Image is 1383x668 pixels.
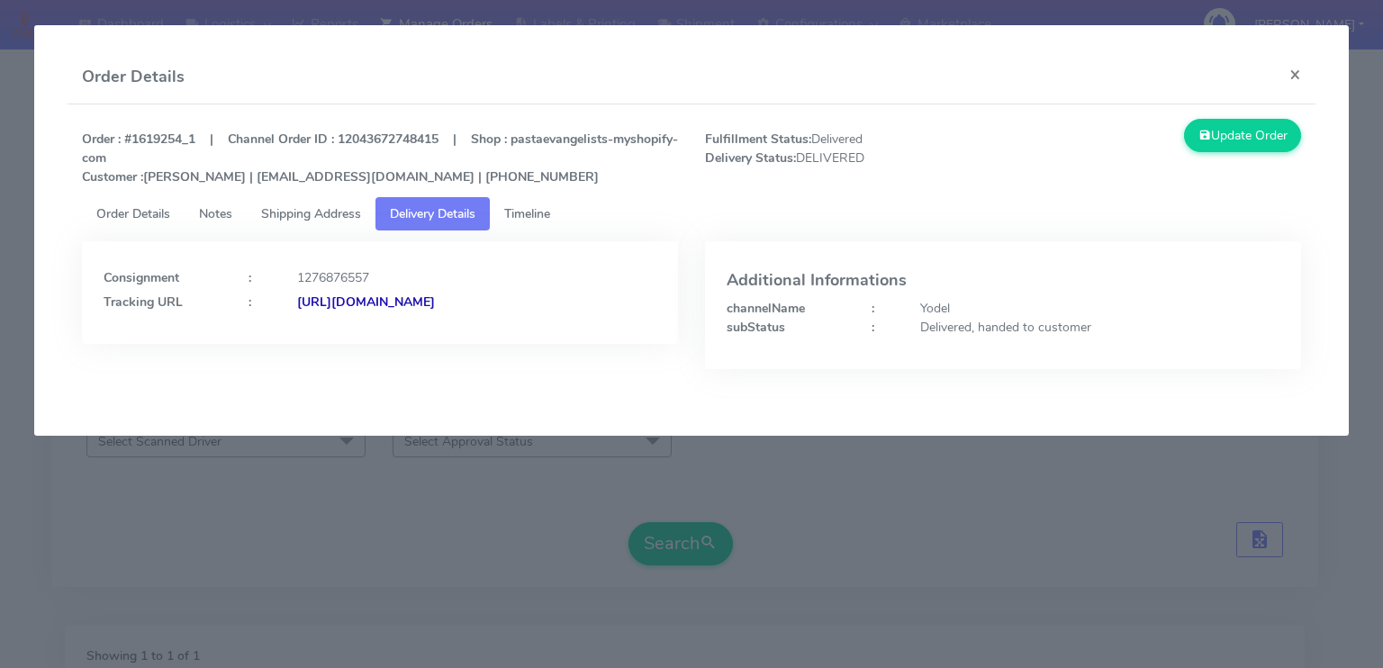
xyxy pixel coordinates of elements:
[249,269,251,286] strong: :
[691,130,1003,186] span: Delivered DELIVERED
[1275,50,1315,98] button: Close
[249,293,251,311] strong: :
[261,205,361,222] span: Shipping Address
[104,293,183,311] strong: Tracking URL
[727,319,785,336] strong: subStatus
[82,197,1301,230] ul: Tabs
[82,131,678,185] strong: Order : #1619254_1 | Channel Order ID : 12043672748415 | Shop : pastaevangelists-myshopify-com [P...
[199,205,232,222] span: Notes
[705,149,796,167] strong: Delivery Status:
[907,299,1293,318] div: Yodel
[504,205,550,222] span: Timeline
[872,319,874,336] strong: :
[705,131,811,148] strong: Fulfillment Status:
[872,300,874,317] strong: :
[390,205,475,222] span: Delivery Details
[1184,119,1301,152] button: Update Order
[82,65,185,89] h4: Order Details
[96,205,170,222] span: Order Details
[104,269,179,286] strong: Consignment
[284,268,670,287] div: 1276876557
[82,168,143,185] strong: Customer :
[727,300,805,317] strong: channelName
[297,293,435,311] strong: [URL][DOMAIN_NAME]
[727,272,1279,290] h4: Additional Informations
[907,318,1293,337] div: Delivered, handed to customer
